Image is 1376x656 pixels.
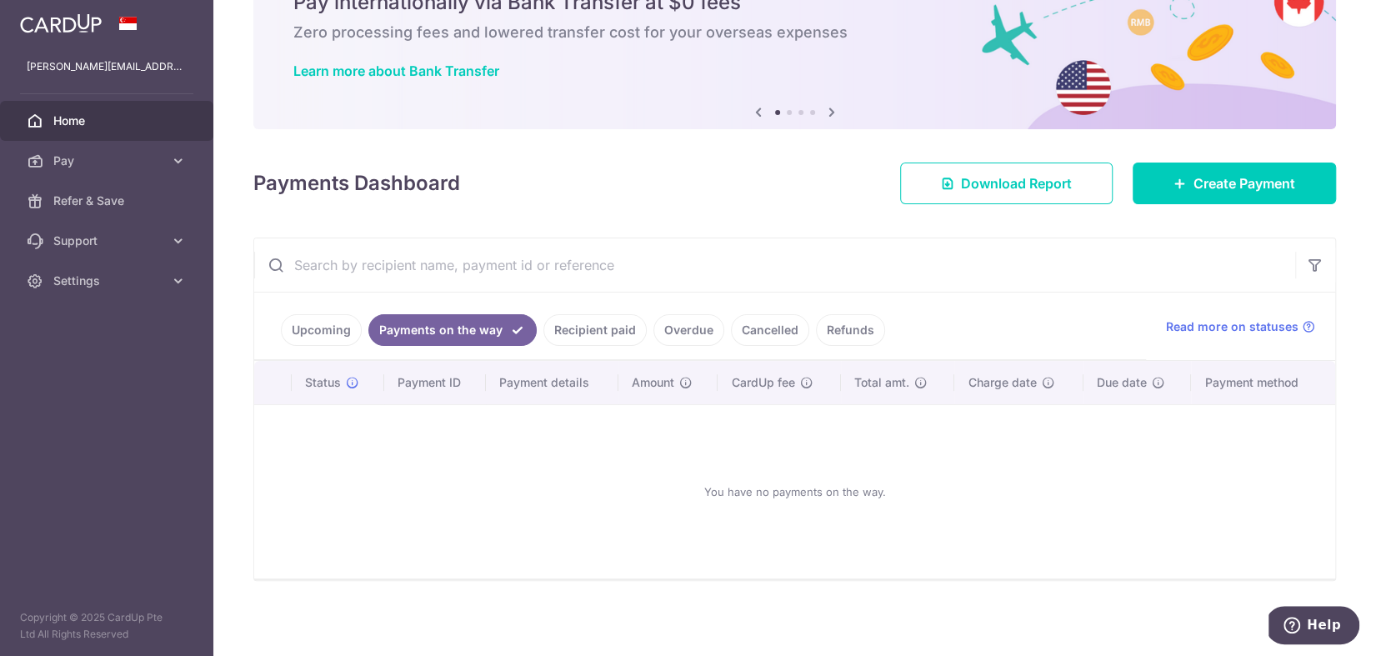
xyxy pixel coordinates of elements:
[486,361,618,404] th: Payment details
[53,113,163,129] span: Home
[543,314,647,346] a: Recipient paid
[253,168,460,198] h4: Payments Dashboard
[53,153,163,169] span: Pay
[1166,318,1298,335] span: Read more on statuses
[274,418,1315,565] div: You have no payments on the way.
[305,374,341,391] span: Status
[816,314,885,346] a: Refunds
[254,238,1295,292] input: Search by recipient name, payment id or reference
[1097,374,1147,391] span: Due date
[854,374,909,391] span: Total amt.
[293,23,1296,43] h6: Zero processing fees and lowered transfer cost for your overseas expenses
[1193,173,1295,193] span: Create Payment
[281,314,362,346] a: Upcoming
[961,173,1072,193] span: Download Report
[368,314,537,346] a: Payments on the way
[53,273,163,289] span: Settings
[1133,163,1336,204] a: Create Payment
[27,58,187,75] p: [PERSON_NAME][EMAIL_ADDRESS][DOMAIN_NAME]
[1166,318,1315,335] a: Read more on statuses
[53,233,163,249] span: Support
[653,314,724,346] a: Overdue
[1268,606,1359,648] iframe: Opens a widget where you can find more information
[731,374,794,391] span: CardUp fee
[384,361,487,404] th: Payment ID
[1191,361,1335,404] th: Payment method
[968,374,1036,391] span: Charge date
[731,314,809,346] a: Cancelled
[293,63,499,79] a: Learn more about Bank Transfer
[632,374,674,391] span: Amount
[53,193,163,209] span: Refer & Save
[900,163,1113,204] a: Download Report
[20,13,102,33] img: CardUp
